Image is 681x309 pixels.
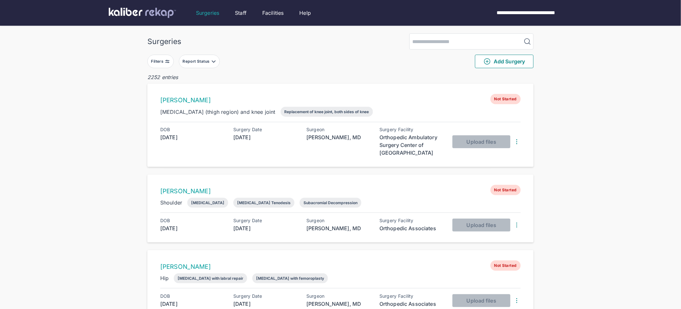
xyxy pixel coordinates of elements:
div: Surgeon [306,127,371,132]
div: [DATE] [233,300,298,308]
div: Surgery Date [233,127,298,132]
span: Upload files [467,139,496,145]
div: [DATE] [160,300,225,308]
div: DOB [160,218,225,223]
button: Filters [147,55,174,68]
div: [DATE] [233,224,298,232]
div: Surgery Facility [379,218,444,223]
img: PlusCircleGreen.5fd88d77.svg [483,58,491,65]
div: Filters [151,59,165,64]
span: Upload files [467,297,496,304]
div: Shoulder [160,199,182,206]
span: Not Started [490,185,521,195]
div: [MEDICAL_DATA] [191,200,224,205]
div: Orthopedic Associates [379,300,444,308]
div: Subacromial Decompression [303,200,358,205]
div: DOB [160,127,225,132]
div: [MEDICAL_DATA] (thigh region) and knee joint [160,108,275,116]
div: [MEDICAL_DATA] with labral repair [178,276,243,281]
a: [PERSON_NAME] [160,263,211,270]
div: Surgeon [306,294,371,299]
a: Help [300,9,311,17]
button: Upload files [452,294,510,307]
div: [PERSON_NAME], MD [306,133,371,141]
div: Replacement of knee joint, both sides of knee [285,109,369,114]
span: Not Started [490,94,521,104]
div: 2252 entries [147,73,534,81]
div: Orthopedic Ambulatory Surgery Center of [GEOGRAPHIC_DATA] [379,133,444,157]
div: Orthopedic Associates [379,224,444,232]
button: Report Status [179,55,220,68]
button: Upload files [452,135,510,148]
a: Staff [235,9,247,17]
div: Report Status [182,59,211,64]
span: Upload files [467,222,496,228]
button: Upload files [452,219,510,232]
div: Surgery Facility [379,294,444,299]
span: Add Surgery [483,58,525,65]
img: faders-horizontal-grey.d550dbda.svg [165,59,170,64]
a: [PERSON_NAME] [160,187,211,195]
img: DotsThreeVertical.31cb0eda.svg [513,221,521,229]
div: [MEDICAL_DATA] with femoroplasty [256,276,324,281]
a: [PERSON_NAME] [160,96,211,104]
button: Add Surgery [475,55,534,68]
div: Surgery Date [233,218,298,223]
div: [PERSON_NAME], MD [306,300,371,308]
div: [MEDICAL_DATA] Tenodesis [237,200,291,205]
div: [DATE] [160,224,225,232]
div: [PERSON_NAME], MD [306,224,371,232]
a: Surgeries [196,9,219,17]
div: [DATE] [233,133,298,141]
img: DotsThreeVertical.31cb0eda.svg [513,138,521,146]
div: Surgery Facility [379,127,444,132]
img: kaliber labs logo [109,8,176,18]
img: filter-caret-down-grey.b3560631.svg [211,59,216,64]
img: MagnifyingGlass.1dc66aab.svg [524,38,531,45]
span: Not Started [490,260,521,271]
div: DOB [160,294,225,299]
div: Surgeon [306,218,371,223]
div: Hip [160,274,169,282]
div: Surgery Date [233,294,298,299]
img: DotsThreeVertical.31cb0eda.svg [513,297,521,304]
div: [DATE] [160,133,225,141]
a: Facilities [262,9,284,17]
div: Surgeries [147,37,181,46]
